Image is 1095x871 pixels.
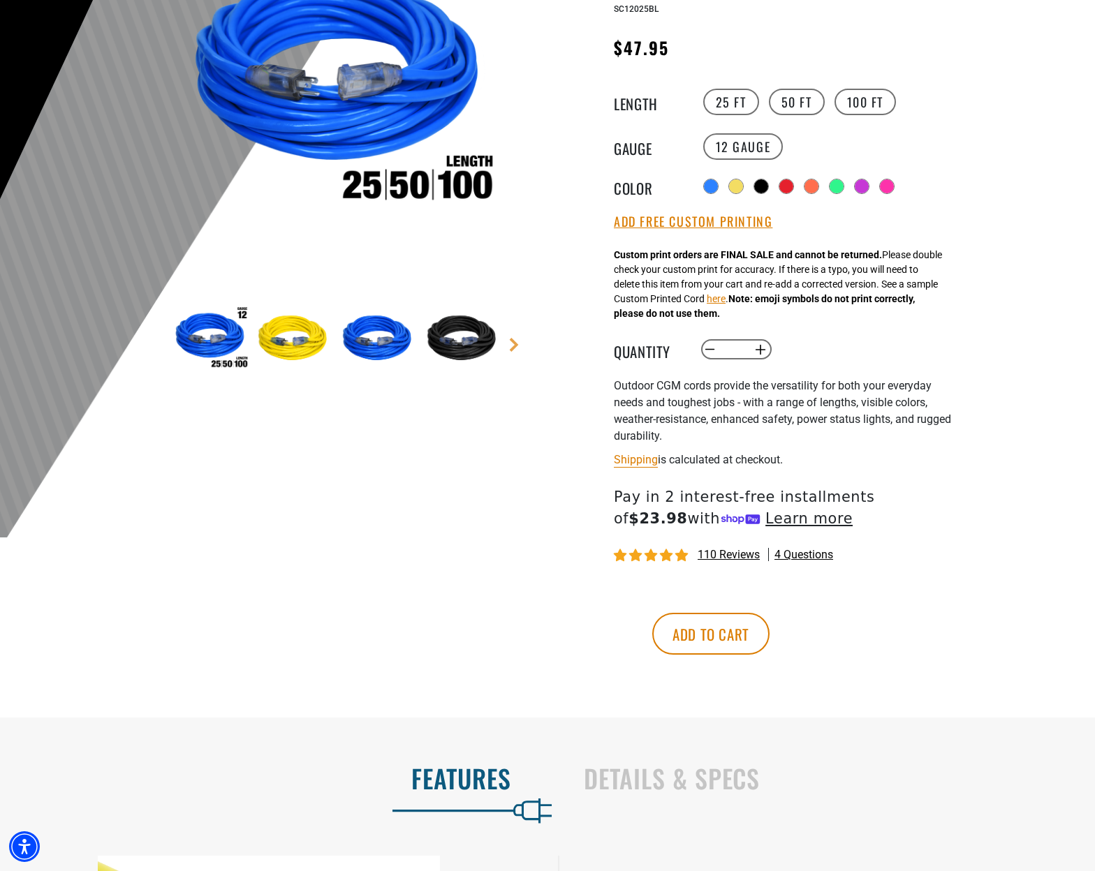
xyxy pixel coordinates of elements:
[652,613,770,655] button: Add to cart
[614,293,915,319] strong: Note: emoji symbols do not print correctly, please do not use them.
[614,4,659,14] span: SC12025BL
[614,177,684,195] legend: Color
[9,831,40,862] div: Accessibility Menu
[614,379,951,442] span: Outdoor CGM cords provide the versatility for both your everyday needs and toughest jobs - with a...
[339,299,420,380] img: Blue
[423,299,504,380] img: Black
[774,547,833,563] span: 4 questions
[614,35,669,60] span: $47.95
[614,549,691,563] span: 4.81 stars
[703,89,759,115] label: 25 FT
[584,764,1066,793] h2: Details & Specs
[254,299,335,380] img: Yellow
[614,453,658,466] a: Shipping
[614,214,772,230] button: Add Free Custom Printing
[698,548,760,561] span: 110 reviews
[614,248,942,321] div: Please double check your custom print for accuracy. If there is a typo, you will need to delete t...
[29,764,511,793] h2: Features
[614,93,684,111] legend: Length
[707,292,726,306] button: here
[614,137,684,156] legend: Gauge
[769,89,825,115] label: 50 FT
[614,341,684,359] label: Quantity
[703,133,784,160] label: 12 Gauge
[507,338,521,352] a: Next
[835,89,897,115] label: 100 FT
[614,249,882,260] strong: Custom print orders are FINAL SALE and cannot be returned.
[614,450,956,469] div: is calculated at checkout.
